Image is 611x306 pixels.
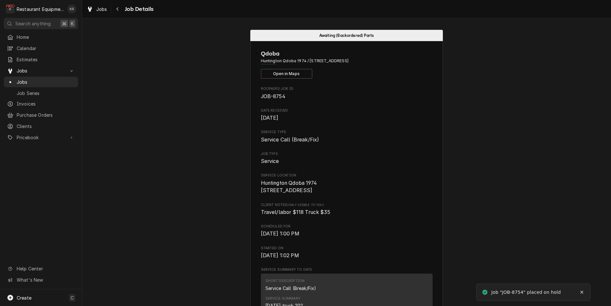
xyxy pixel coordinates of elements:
span: Date Received [261,114,433,122]
div: Started On [261,246,433,259]
span: [DATE] [261,115,279,121]
span: [object Object] [261,208,433,216]
span: JOB-8754 [261,93,285,99]
span: [DATE] 1:00 PM [261,231,299,237]
a: Job Series [4,88,78,98]
span: Clients [17,123,75,130]
span: Name [261,49,433,58]
span: Roopairs Job ID [261,86,433,91]
span: Service Type [261,130,433,135]
span: ⌘ [62,20,66,27]
span: Started On [261,252,433,259]
button: Navigate back [113,4,123,14]
span: Help Center [17,265,74,272]
span: (Only Visible to You) [287,203,323,207]
div: Status [250,30,443,41]
span: Scheduled For [261,224,433,229]
span: Job Type [261,157,433,165]
span: Jobs [17,67,65,74]
span: C [71,294,74,301]
span: Jobs [96,6,107,13]
div: KR [67,4,76,13]
span: Service Call (Break/Fix) [261,137,319,143]
div: Job Type [261,151,433,165]
span: Calendar [17,45,75,52]
span: Travel/labor $118 Truck $35 [261,209,330,215]
span: Purchase Orders [17,112,75,118]
div: Service Call (Break/Fix) [265,285,316,292]
a: Home [4,32,78,42]
a: Calendar [4,43,78,54]
span: Invoices [17,100,75,107]
span: Roopairs Job ID [261,93,433,100]
div: Roopairs Job ID [261,86,433,100]
span: Search anything [15,20,51,27]
a: Purchase Orders [4,110,78,120]
div: Service Location [261,173,433,194]
a: Invoices [4,98,78,109]
span: Service Location [261,179,433,194]
div: Date Received [261,108,433,122]
span: Awaiting (Backordered) Parts [319,33,374,38]
span: Service Location [261,173,433,178]
div: Short Description [265,278,305,284]
div: Restaurant Equipment Diagnostics [17,6,64,13]
span: Pricebook [17,134,65,141]
div: R [6,4,15,13]
span: Home [17,34,75,40]
a: Go to Jobs [4,65,78,76]
span: Service Type [261,136,433,144]
button: Search anything⌘K [4,18,78,29]
span: Create [17,295,31,301]
span: Started On [261,246,433,251]
span: Client Notes [261,202,433,208]
span: Job Series [17,90,75,97]
span: [DATE] 1:02 PM [261,252,299,259]
a: Go to Pricebook [4,132,78,143]
span: Job Details [123,5,154,13]
a: Go to Help Center [4,263,78,274]
span: Jobs [17,79,75,85]
a: Clients [4,121,78,132]
div: Service Type [261,130,433,143]
span: What's New [17,276,74,283]
div: Kelli Robinette's Avatar [67,4,76,13]
span: Estimates [17,56,75,63]
div: Service Summary [265,296,300,301]
span: Scheduled For [261,230,433,238]
a: Jobs [84,4,110,14]
a: Go to What's New [4,275,78,285]
div: Scheduled For [261,224,433,238]
span: Huntington Qdoba 1974 [STREET_ADDRESS] [261,180,317,194]
a: Jobs [4,77,78,87]
span: Service Summary To Date [261,267,433,272]
span: Service [261,158,279,164]
span: Date Received [261,108,433,113]
button: Open in Maps [261,69,312,79]
div: [object Object] [261,202,433,216]
span: Job Type [261,151,433,157]
div: Client Information [261,49,433,79]
span: Address [261,58,433,64]
a: Estimates [4,54,78,65]
span: K [71,20,74,27]
div: Restaurant Equipment Diagnostics's Avatar [6,4,15,13]
div: Job "JOB-8754" placed on hold [491,289,561,296]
